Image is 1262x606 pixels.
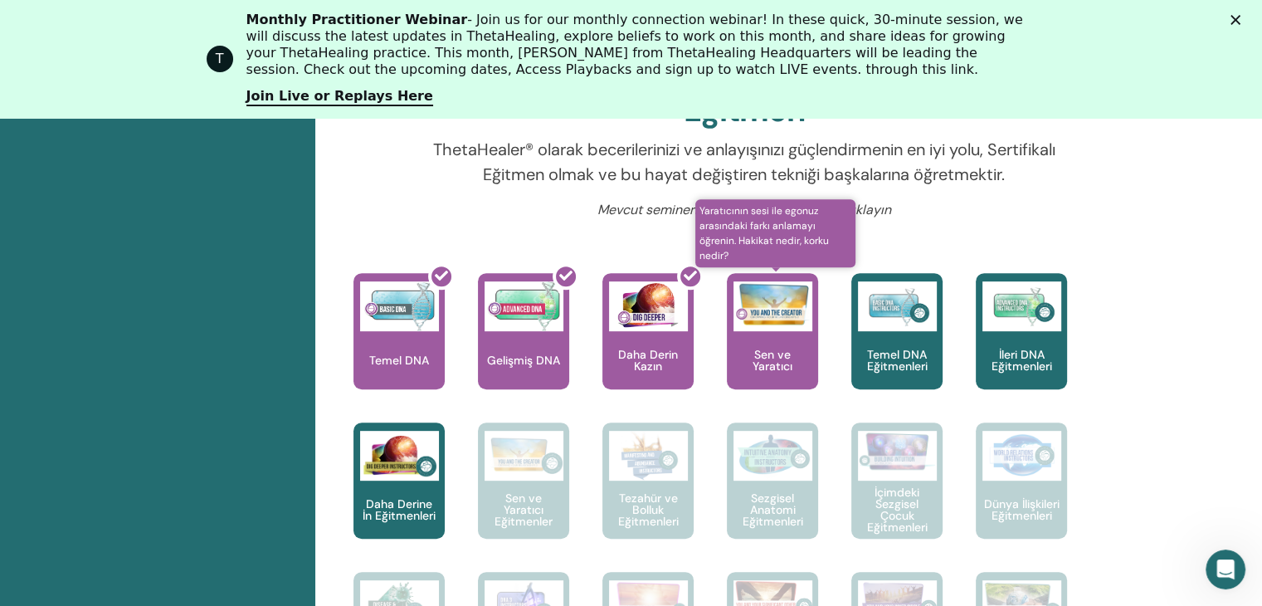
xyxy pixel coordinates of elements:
[858,281,937,331] img: Temel DNA Eğitmenleri
[207,46,233,72] div: Profile image for ThetaHealing
[982,431,1061,481] img: Dünya İlişkileri Eğitmenleri
[495,491,553,529] font: Sen ve Yaratıcı Eğitmenler
[609,431,688,481] img: Tezahür ve Bolluk Eğitmenleri
[976,423,1067,572] a: Dünya İlişkileri Eğitmenleri Dünya İlişkileri Eğitmenleri
[246,12,1030,78] div: - Join us for our monthly connection webinar! In these quick, 30-minute session, we will discuss ...
[1206,550,1245,589] iframe: Intercom live chat
[433,139,1055,185] font: ThetaHealer® olarak becerilerinizi ve anlayışınızı güçlendirmenin en iyi yolu, Sertifikalı Eğitme...
[487,353,560,368] font: Gelişmiş DNA
[733,431,812,481] img: Sezgisel Anatomi Eğitmenleri
[867,347,928,374] font: Temel DNA Eğitmenleri
[485,431,563,481] img: Sen ve Yaratıcı Eğitmenler
[602,423,694,572] a: Tezahür ve Bolluk Eğitmenleri Tezahür ve Bolluk Eğitmenleri
[753,347,792,374] font: Sen ve Yaratıcı
[478,273,569,423] a: Gelişmiş DNA Gelişmiş DNA
[867,485,928,535] font: İçimdeki Sezgisel Çocuk Eğitmenleri
[982,281,1061,331] img: İleri DNA Eğitmenleri
[1230,15,1247,25] div: Kapat
[976,273,1067,423] a: İleri DNA Eğitmenleri İleri DNA Eğitmenleri
[246,88,433,106] a: Join Live or Replays Here
[727,273,818,423] a: Yaratıcının sesi ile egonuz arasındaki farkı anlamayı öğrenin. Hakikat nedir, korku nedir? Sen ve...
[602,273,694,423] a: Daha Derin Kazın Daha Derin Kazın
[485,281,563,331] img: Gelişmiş DNA
[851,273,943,423] a: Temel DNA Eğitmenleri Temel DNA Eğitmenleri
[727,423,818,572] a: Sezgisel Anatomi Eğitmenleri Sezgisel Anatomi Eğitmenleri
[478,423,569,572] a: Sen ve Yaratıcı Eğitmenler Sen ve Yaratıcı Eğitmenler
[597,201,891,218] font: Mevcut seminerleri aramak için bir kursa tıklayın
[246,12,468,27] b: Monthly Practitioner Webinar
[353,423,445,572] a: Daha Derine İn Eğitmenleri Daha Derine İn Eğitmenleri
[699,204,829,262] font: Yaratıcının sesi ile egonuz arasındaki farkı anlamayı öğrenin. Hakikat nedir, korku nedir?
[992,347,1052,374] font: İleri DNA Eğitmenleri
[851,423,943,572] a: İçimdeki Sezgisel Çocuk Eğitmenleri İçimdeki Sezgisel Çocuk Eğitmenleri
[858,431,937,472] img: İçimdeki Sezgisel Çocuk Eğitmenleri
[609,281,688,331] img: Daha Derin Kazın
[363,496,436,523] font: Daha Derine İn Eğitmenleri
[360,431,439,481] img: Daha Derine İn Eğitmenleri
[733,281,812,327] img: Sen ve Yaratıcı
[618,491,679,529] font: Tezahür ve Bolluk Eğitmenleri
[360,281,439,331] img: Temel DNA
[353,273,445,423] a: Temel DNA Temel DNA
[984,496,1060,523] font: Dünya İlişkileri Eğitmenleri
[743,491,803,529] font: Sezgisel Anatomi Eğitmenleri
